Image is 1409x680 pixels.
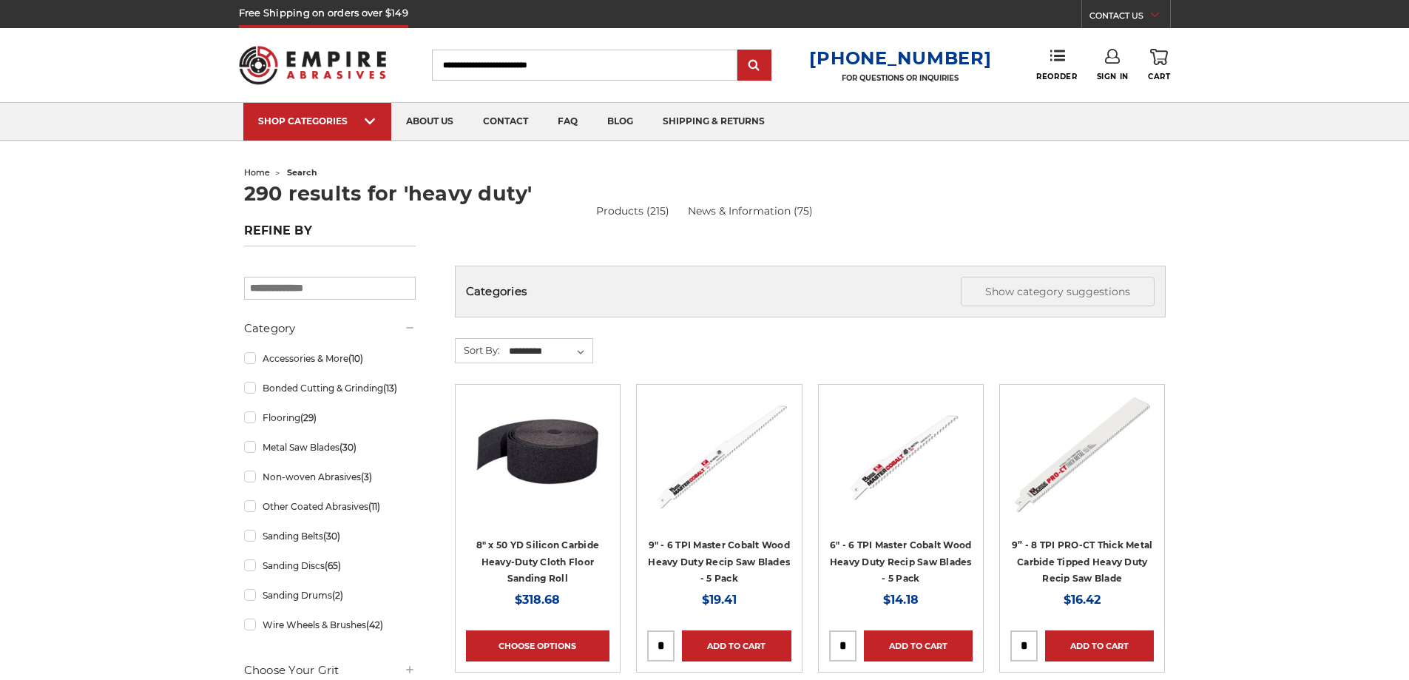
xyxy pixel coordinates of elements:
a: home [244,167,270,178]
a: Add to Cart [864,630,973,662]
a: Add to Cart [1045,630,1154,662]
a: 9" sawsall blade for wood [647,395,791,585]
h5: Category [244,320,416,337]
a: Add to Cart [682,630,791,662]
p: FOR QUESTIONS OR INQUIRIES [809,73,991,83]
a: News & Information (75) [688,203,813,219]
img: Silicon Carbide 8" x 50 YD Heavy-Duty Cloth Floor Sanding Roll [466,395,609,514]
span: (11) [368,501,380,512]
h5: Categories [466,277,1155,306]
a: Choose Options [466,630,609,662]
a: about us [391,103,468,141]
img: Heavy duty 6" reciprocating blade for wood [829,395,973,514]
a: Other Coated Abrasives(11) [244,494,416,519]
a: Bonded Cutting & Grinding(13) [244,375,416,401]
span: Reorder [1036,72,1077,81]
a: Cart [1148,49,1170,81]
span: search [287,167,317,178]
a: shipping & returns [648,103,780,141]
img: Empire Abrasives [239,36,387,94]
span: (30) [339,442,357,453]
span: $19.41 [702,593,737,607]
a: Wire Wheels & Brushes(42) [244,612,416,638]
span: (42) [366,619,383,630]
span: (3) [361,471,372,482]
button: Show category suggestions [961,277,1155,306]
a: CONTACT US [1089,7,1170,28]
a: contact [468,103,543,141]
a: Sanding Discs(65) [244,553,416,579]
a: Non-woven Abrasives(3) [244,464,416,490]
span: (13) [383,383,397,394]
span: (29) [300,412,317,423]
span: Sign In [1097,72,1129,81]
a: Metal Saw Blades(30) [244,434,416,460]
a: Morse PRO-CT 9 inch 8 TPI thick metal reciprocating saw blade, carbide-tipped for heavy-duty cutt... [1010,395,1154,585]
h1: 290 results for 'heavy duty' [244,184,1166,203]
a: Silicon Carbide 8" x 50 YD Heavy-Duty Cloth Floor Sanding Roll [466,395,609,585]
a: Sanding Belts(30) [244,523,416,549]
a: [PHONE_NUMBER] [809,47,991,69]
a: Products (215) [596,203,669,219]
input: Submit [740,51,769,81]
a: Reorder [1036,49,1077,81]
select: Sort By: [507,340,592,363]
span: (2) [332,590,343,601]
span: (30) [323,531,340,542]
span: (65) [325,560,341,571]
a: Heavy duty 6" reciprocating blade for wood [829,395,973,585]
img: Morse PRO-CT 9 inch 8 TPI thick metal reciprocating saw blade, carbide-tipped for heavy-duty cutt... [1010,395,1154,514]
a: Sanding Drums(2) [244,582,416,608]
a: Flooring(29) [244,405,416,431]
div: SHOP CATEGORIES [258,115,376,127]
span: Cart [1148,72,1170,81]
a: Accessories & More(10) [244,346,416,371]
a: faq [543,103,592,141]
a: blog [592,103,648,141]
label: Sort By: [456,339,500,361]
span: $14.18 [883,593,919,607]
h5: Refine by [244,223,416,246]
span: (10) [348,353,363,364]
span: $318.68 [515,593,560,607]
span: $16.42 [1064,593,1101,607]
h5: Choose Your Grit [244,662,416,679]
img: 9" sawsall blade for wood [647,395,791,514]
